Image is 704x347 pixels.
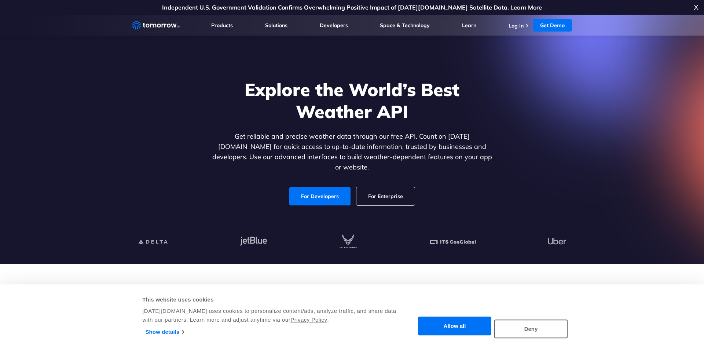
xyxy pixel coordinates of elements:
a: Log In [509,22,524,29]
p: Get reliable and precise weather data through our free API. Count on [DATE][DOMAIN_NAME] for quic... [210,131,494,172]
a: Get Demo [533,19,572,32]
a: Independent U.S. Government Validation Confirms Overwhelming Positive Impact of [DATE][DOMAIN_NAM... [162,4,542,11]
a: Privacy Policy [290,317,327,323]
a: Solutions [265,22,287,29]
a: Space & Technology [380,22,430,29]
a: Show details [146,326,184,337]
button: Allow all [418,317,491,336]
a: Products [211,22,233,29]
a: Developers [320,22,348,29]
button: Deny [494,319,568,338]
div: This website uses cookies [142,295,397,304]
a: For Enterprise [356,187,415,205]
a: Home link [132,20,180,31]
a: For Developers [289,187,351,205]
a: Learn [462,22,476,29]
h1: Explore the World’s Best Weather API [210,78,494,123]
div: [DATE][DOMAIN_NAME] uses cookies to personalize content/ads, analyze traffic, and share data with... [142,307,397,324]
